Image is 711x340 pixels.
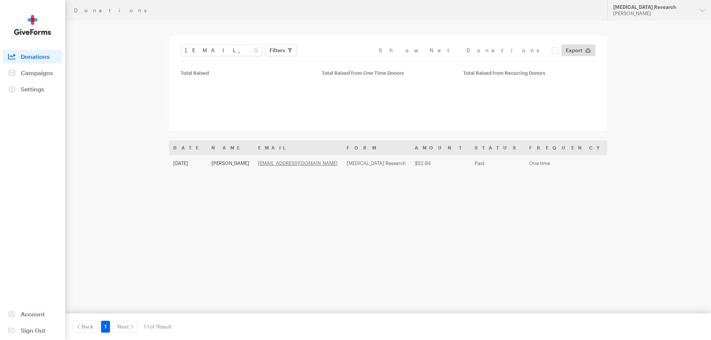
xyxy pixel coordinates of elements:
span: Settings [21,85,44,92]
div: [MEDICAL_DATA] Research [613,4,694,10]
div: Total Raised [181,70,313,76]
img: GiveForms [14,15,51,35]
a: Export [561,44,595,56]
td: [DATE] [169,155,207,171]
th: Amount [410,140,470,155]
a: Sign Out [3,324,62,337]
div: Total Raised from Recurring Donors [463,70,595,76]
td: [PERSON_NAME] [207,155,254,171]
th: Form [342,140,410,155]
a: Donations [3,50,62,63]
div: Total Raised from One Time Donors [322,70,454,76]
td: One time [525,155,610,171]
td: [MEDICAL_DATA] Research [342,155,410,171]
a: Campaigns [3,66,62,80]
th: Email [254,140,342,155]
th: Status [470,140,525,155]
td: Paid [470,155,525,171]
div: [PERSON_NAME] [613,10,694,17]
span: Filters [270,46,285,55]
th: Frequency [525,140,610,155]
td: $52.84 [410,155,470,171]
span: Export [566,46,583,55]
th: Name [207,140,254,155]
span: Result [158,324,171,330]
a: [EMAIL_ADDRESS][DOMAIN_NAME] [258,160,338,166]
span: Sign Out [21,327,46,334]
a: Account [3,307,62,321]
a: Settings [3,83,62,96]
div: 1-1 of 1 [144,321,171,333]
span: Account [21,310,45,317]
th: Date [169,140,207,155]
span: Donations [21,53,50,60]
button: Filters [265,44,297,56]
input: Search Name & Email [181,44,262,56]
span: Campaigns [21,69,53,76]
